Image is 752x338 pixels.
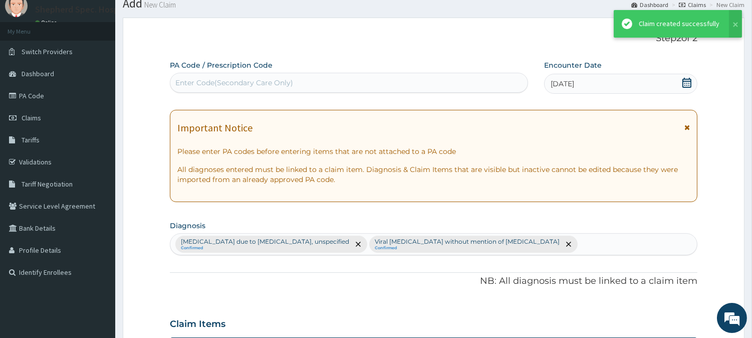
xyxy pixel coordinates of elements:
[177,164,690,185] p: All diagnoses entered must be linked to a claim item. Diagnosis & Claim Items that are visible bu...
[170,60,273,70] label: PA Code / Prescription Code
[58,104,138,205] span: We're online!
[181,246,349,251] small: Confirmed
[164,5,188,29] div: Minimize live chat window
[22,47,73,56] span: Switch Providers
[375,238,560,246] p: Viral [MEDICAL_DATA] without mention of [MEDICAL_DATA]
[22,180,73,189] span: Tariff Negotiation
[170,275,697,288] p: NB: All diagnosis must be linked to a claim item
[375,246,560,251] small: Confirmed
[181,238,349,246] p: [MEDICAL_DATA] due to [MEDICAL_DATA], unspecified
[52,56,168,69] div: Chat with us now
[679,1,706,9] a: Claims
[170,319,225,330] h3: Claim Items
[22,69,54,78] span: Dashboard
[707,1,744,9] li: New Claim
[544,60,602,70] label: Encounter Date
[170,33,697,44] p: Step 2 of 2
[177,146,690,156] p: Please enter PA codes before entering items that are not attached to a PA code
[35,19,59,26] a: Online
[177,122,253,133] h1: Important Notice
[35,5,121,14] p: Shepherd Spec. Hosp.
[631,1,668,9] a: Dashboard
[564,240,573,249] span: remove selection option
[354,240,363,249] span: remove selection option
[175,78,293,88] div: Enter Code(Secondary Care Only)
[170,221,205,231] label: Diagnosis
[639,19,719,29] div: Claim created successfully
[19,50,41,75] img: d_794563401_company_1708531726252_794563401
[551,79,574,89] span: [DATE]
[22,113,41,122] span: Claims
[5,229,191,264] textarea: Type your message and hit 'Enter'
[142,1,176,9] small: New Claim
[22,135,40,144] span: Tariffs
